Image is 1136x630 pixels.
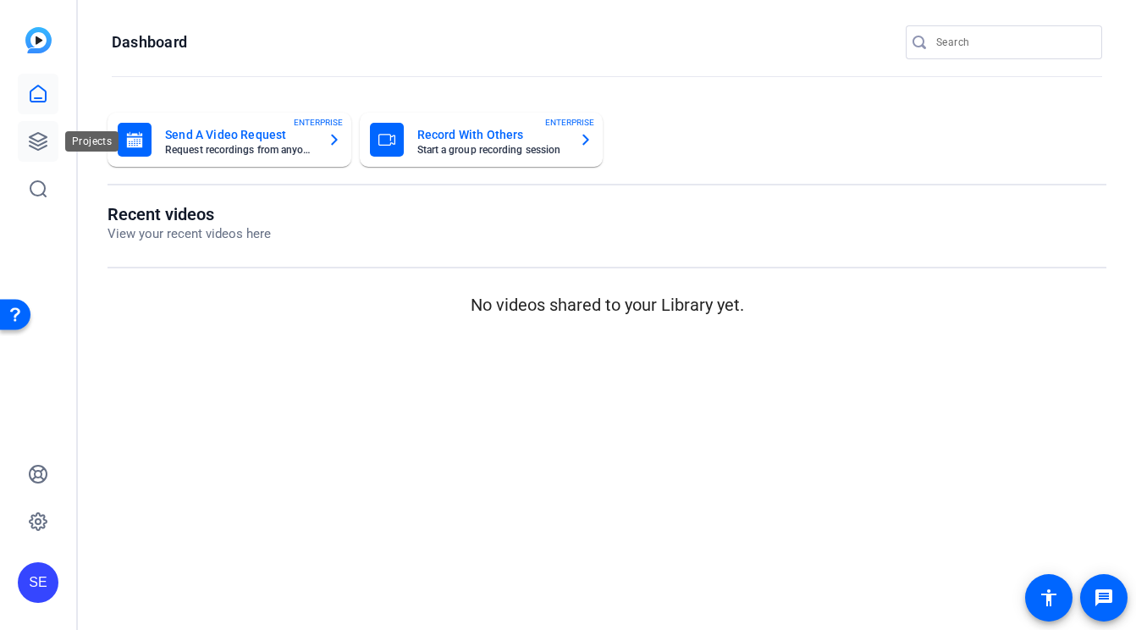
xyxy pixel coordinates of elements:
mat-icon: message [1094,588,1114,608]
mat-card-subtitle: Request recordings from anyone, anywhere [165,145,314,155]
button: Record With OthersStart a group recording sessionENTERPRISE [360,113,604,167]
p: View your recent videos here [108,224,271,244]
h1: Recent videos [108,204,271,224]
p: No videos shared to your Library yet. [108,292,1106,318]
span: ENTERPRISE [294,116,343,129]
mat-card-title: Send A Video Request [165,124,314,145]
div: Projects [65,131,119,152]
h1: Dashboard [112,32,187,52]
span: ENTERPRISE [545,116,594,129]
div: SE [18,562,58,603]
button: Send A Video RequestRequest recordings from anyone, anywhereENTERPRISE [108,113,351,167]
input: Search [936,32,1089,52]
img: blue-gradient.svg [25,27,52,53]
mat-card-subtitle: Start a group recording session [417,145,566,155]
mat-icon: accessibility [1039,588,1059,608]
mat-card-title: Record With Others [417,124,566,145]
